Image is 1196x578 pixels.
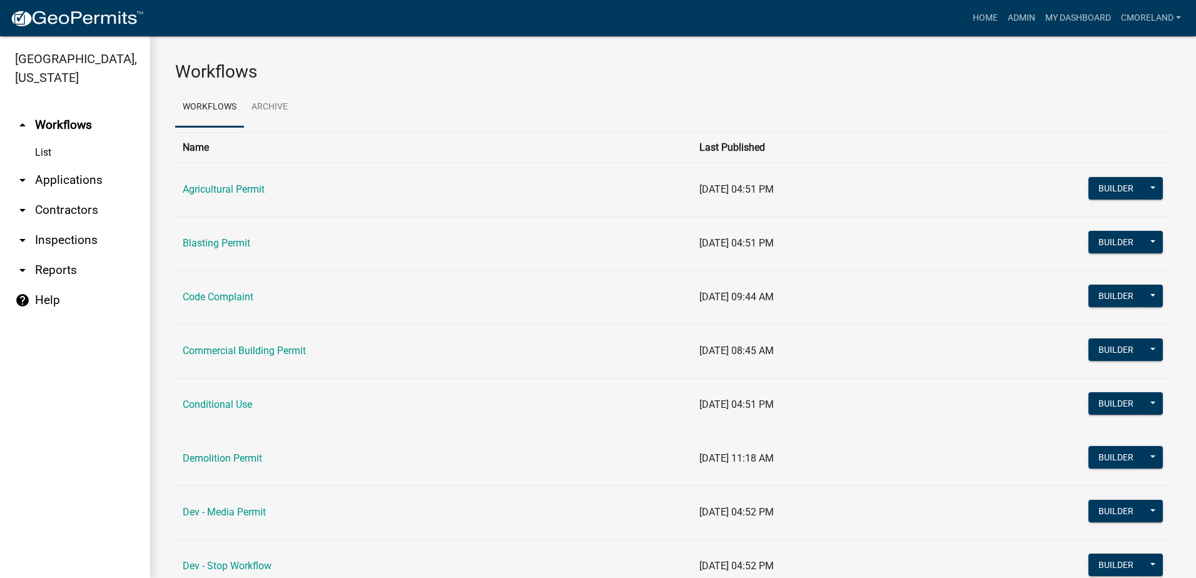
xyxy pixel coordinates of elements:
[175,132,692,163] th: Name
[1088,285,1143,307] button: Builder
[1088,446,1143,469] button: Builder
[1040,6,1116,30] a: My Dashboard
[1116,6,1186,30] a: cmoreland
[699,398,774,410] span: [DATE] 04:51 PM
[699,345,774,357] span: [DATE] 08:45 AM
[15,173,30,188] i: arrow_drop_down
[15,263,30,278] i: arrow_drop_down
[15,233,30,248] i: arrow_drop_down
[183,452,262,464] a: Demolition Permit
[183,237,250,249] a: Blasting Permit
[175,88,244,128] a: Workflows
[15,203,30,218] i: arrow_drop_down
[1088,500,1143,522] button: Builder
[1088,231,1143,253] button: Builder
[699,560,774,572] span: [DATE] 04:52 PM
[1088,554,1143,576] button: Builder
[1088,177,1143,200] button: Builder
[15,293,30,308] i: help
[183,345,306,357] a: Commercial Building Permit
[699,506,774,518] span: [DATE] 04:52 PM
[968,6,1003,30] a: Home
[175,61,1171,83] h3: Workflows
[692,132,998,163] th: Last Published
[183,291,253,303] a: Code Complaint
[699,452,774,464] span: [DATE] 11:18 AM
[183,560,271,572] a: Dev - Stop Workflow
[699,183,774,195] span: [DATE] 04:51 PM
[1003,6,1040,30] a: Admin
[699,291,774,303] span: [DATE] 09:44 AM
[15,118,30,133] i: arrow_drop_up
[183,183,265,195] a: Agricultural Permit
[1088,338,1143,361] button: Builder
[1088,392,1143,415] button: Builder
[183,398,252,410] a: Conditional Use
[244,88,295,128] a: Archive
[699,237,774,249] span: [DATE] 04:51 PM
[183,506,266,518] a: Dev - Media Permit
